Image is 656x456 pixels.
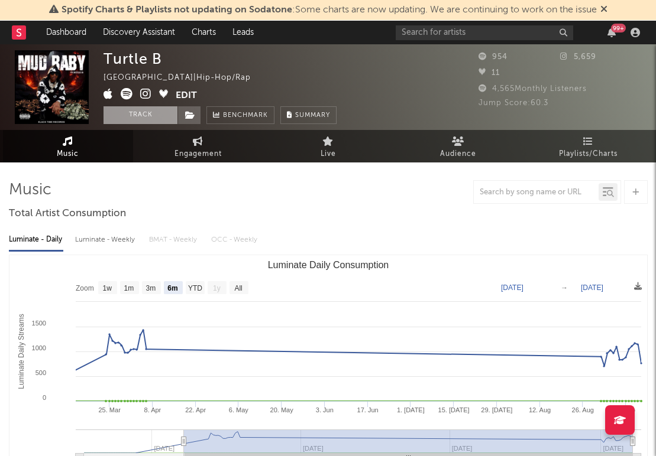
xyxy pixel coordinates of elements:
[440,147,476,161] span: Audience
[528,406,550,413] text: 12. Aug
[559,147,618,161] span: Playlists/Charts
[321,147,336,161] span: Live
[481,406,512,413] text: 29. [DATE]
[607,28,616,37] button: 99+
[104,71,264,85] div: [GEOGRAPHIC_DATA] | Hip-Hop/Rap
[3,130,133,162] a: Music
[479,53,508,61] span: 954
[611,24,626,32] div: 99 +
[188,284,202,292] text: YTD
[76,284,94,292] text: Zoom
[35,369,46,376] text: 500
[396,25,573,40] input: Search for artists
[224,21,262,44] a: Leads
[270,406,293,413] text: 20. May
[167,284,177,292] text: 6m
[124,284,134,292] text: 1m
[267,260,389,270] text: Luminate Daily Consumption
[501,284,523,292] text: [DATE]
[479,85,587,93] span: 4,565 Monthly Listeners
[213,284,221,292] text: 1y
[42,394,46,401] text: 0
[474,188,599,197] input: Search by song name or URL
[616,406,635,413] text: 9. Sep
[315,406,333,413] text: 3. Jun
[560,53,596,61] span: 5,659
[75,230,137,250] div: Luminate - Weekly
[104,106,177,124] button: Track
[104,50,162,67] div: Turtle B
[206,106,274,124] a: Benchmark
[295,112,330,119] span: Summary
[57,147,79,161] span: Music
[571,406,593,413] text: 26. Aug
[62,5,597,15] span: : Some charts are now updating. We are continuing to work on the issue
[176,88,197,103] button: Edit
[479,99,548,107] span: Jump Score: 60.3
[146,284,156,292] text: 3m
[438,406,469,413] text: 15. [DATE]
[581,284,603,292] text: [DATE]
[263,130,393,162] a: Live
[144,406,161,413] text: 8. Apr
[174,147,222,161] span: Engagement
[31,344,46,351] text: 1000
[62,5,292,15] span: Spotify Charts & Playlists not updating on Sodatone
[9,230,63,250] div: Luminate - Daily
[561,284,568,292] text: →
[223,109,268,123] span: Benchmark
[600,5,607,15] span: Dismiss
[396,406,424,413] text: 1. [DATE]
[523,130,654,162] a: Playlists/Charts
[17,314,25,389] text: Luminate Daily Streams
[234,284,242,292] text: All
[280,106,337,124] button: Summary
[102,284,112,292] text: 1w
[95,21,183,44] a: Discovery Assistant
[31,320,46,327] text: 1500
[38,21,95,44] a: Dashboard
[393,130,523,162] a: Audience
[479,69,500,77] span: 11
[98,406,121,413] text: 25. Mar
[183,21,224,44] a: Charts
[9,207,126,221] span: Total Artist Consumption
[357,406,378,413] text: 17. Jun
[228,406,248,413] text: 6. May
[185,406,206,413] text: 22. Apr
[133,130,263,162] a: Engagement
